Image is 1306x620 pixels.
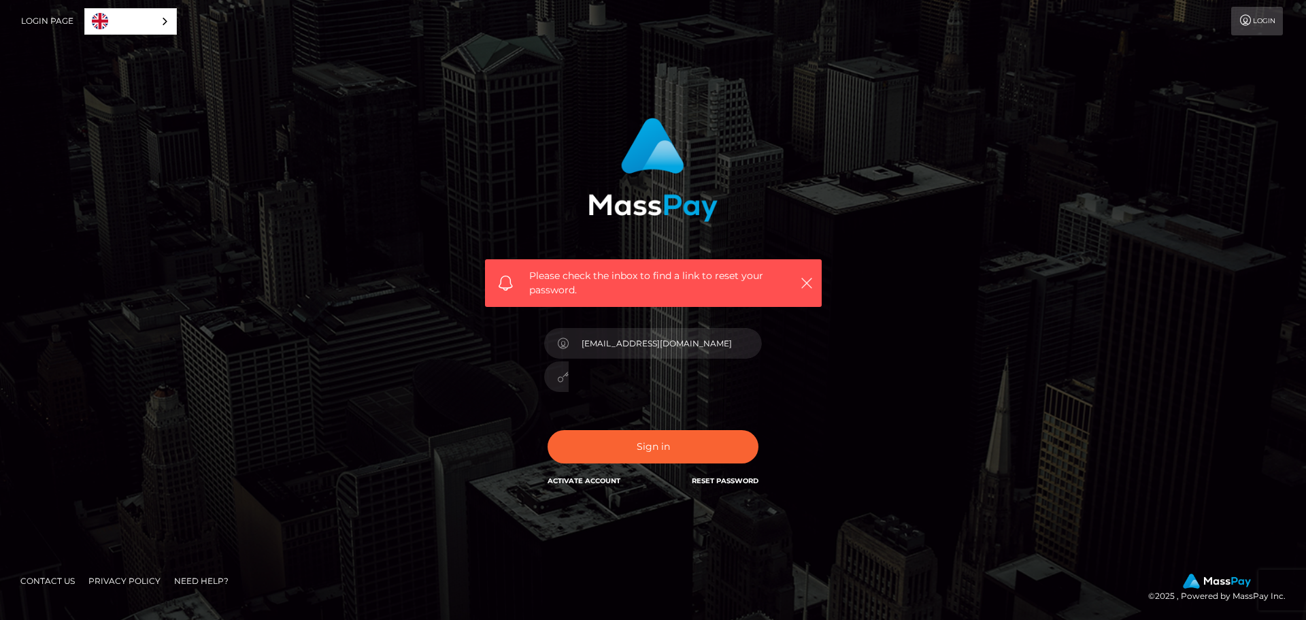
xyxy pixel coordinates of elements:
a: Privacy Policy [83,570,166,591]
input: E-mail... [569,328,762,359]
img: MassPay [1183,574,1251,589]
a: Login Page [21,7,73,35]
aside: Language selected: English [84,8,177,35]
a: Login [1231,7,1283,35]
span: Please check the inbox to find a link to reset your password. [529,269,777,297]
div: © 2025 , Powered by MassPay Inc. [1148,574,1296,604]
a: Need Help? [169,570,234,591]
a: Reset Password [692,476,758,485]
div: Language [84,8,177,35]
img: MassPay Login [588,118,718,222]
button: Sign in [548,430,758,463]
a: English [85,9,176,34]
a: Activate Account [548,476,620,485]
a: Contact Us [15,570,80,591]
